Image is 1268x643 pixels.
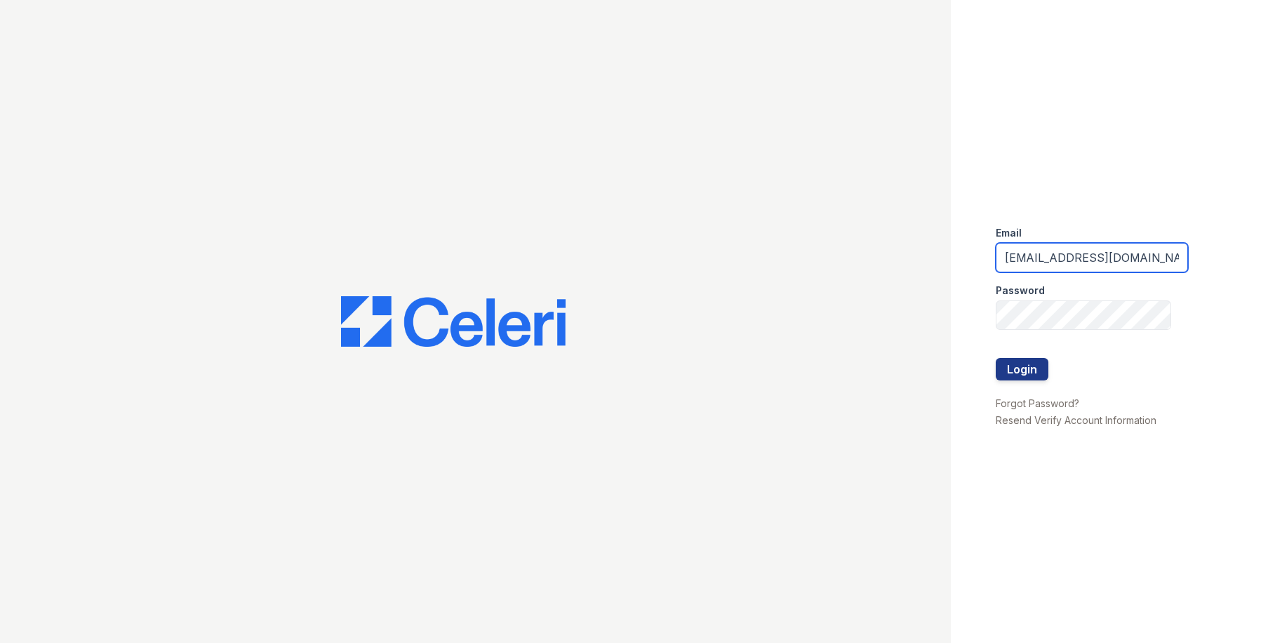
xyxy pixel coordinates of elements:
[996,414,1156,426] a: Resend Verify Account Information
[996,284,1045,298] label: Password
[996,226,1022,240] label: Email
[996,358,1048,380] button: Login
[341,296,566,347] img: CE_Logo_Blue-a8612792a0a2168367f1c8372b55b34899dd931a85d93a1a3d3e32e68fde9ad4.png
[996,397,1079,409] a: Forgot Password?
